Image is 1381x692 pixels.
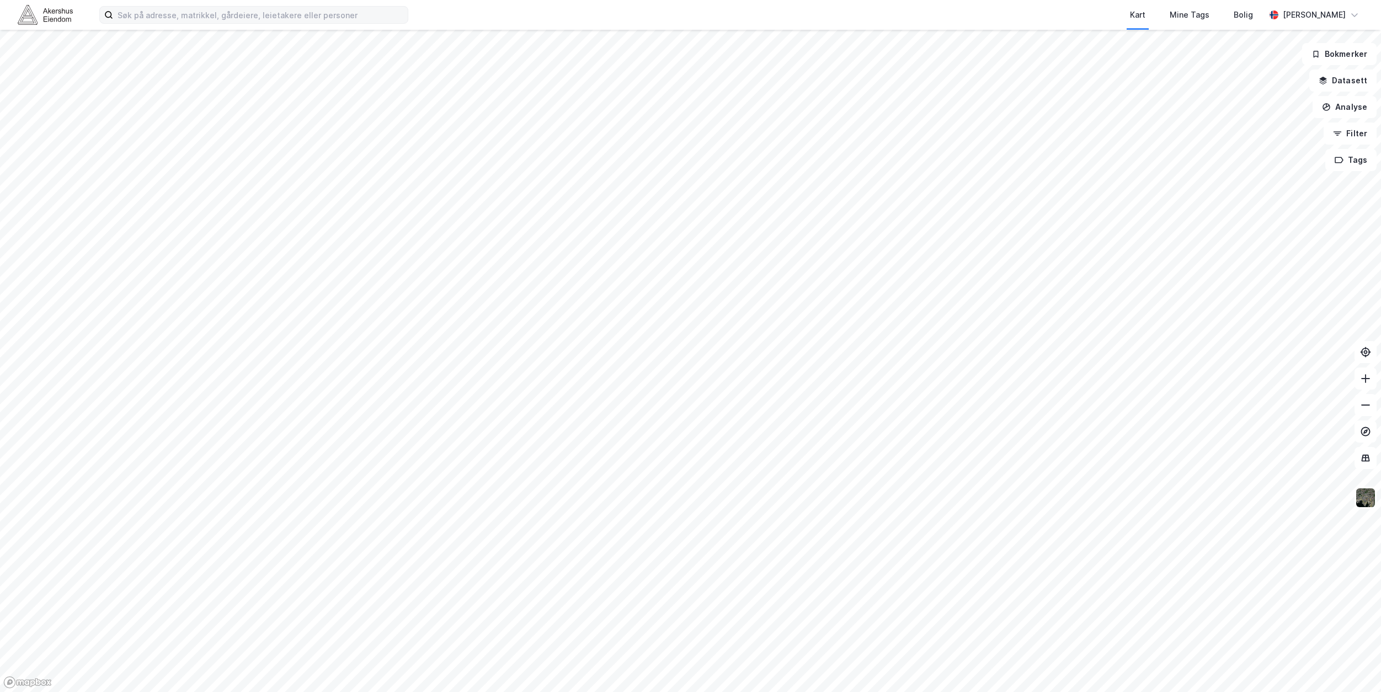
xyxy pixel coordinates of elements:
div: Kart [1130,8,1145,22]
input: Søk på adresse, matrikkel, gårdeiere, leietakere eller personer [113,7,408,23]
div: Mine Tags [1170,8,1209,22]
iframe: Chat Widget [1326,639,1381,692]
div: [PERSON_NAME] [1283,8,1346,22]
img: akershus-eiendom-logo.9091f326c980b4bce74ccdd9f866810c.svg [18,5,73,24]
div: Bolig [1234,8,1253,22]
div: Kontrollprogram for chat [1326,639,1381,692]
